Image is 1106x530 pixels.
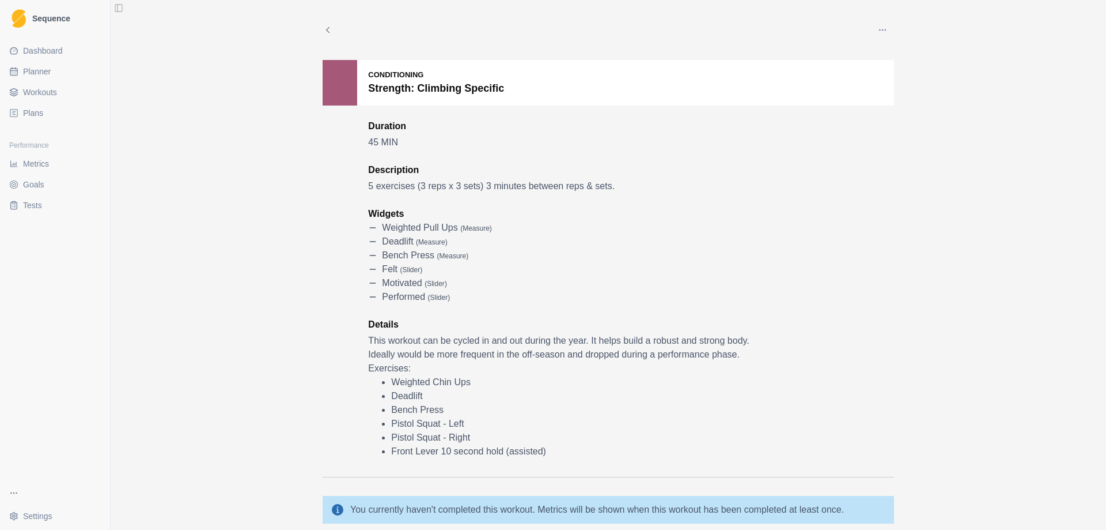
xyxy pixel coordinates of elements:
[5,136,105,155] div: Performance
[382,262,422,276] p: felt
[382,276,447,290] p: motivated
[391,445,731,458] li: Front Lever 10 second hold (assisted)
[400,266,422,274] span: ( slider )
[5,196,105,215] a: Tests
[23,107,43,119] span: Plans
[425,280,447,288] span: ( slider )
[5,62,105,81] a: Planner
[368,318,754,332] p: Details
[368,119,754,133] p: Duration
[23,87,57,98] span: Workouts
[391,375,731,389] li: Weighted Chin Ups
[391,431,731,445] li: Pistol Squat - Right
[12,9,26,28] img: Logo
[32,14,70,22] span: Sequence
[437,252,469,260] span: ( measure )
[391,403,731,417] li: Bench Press
[382,290,450,304] p: performed
[368,69,504,81] p: Conditioning
[368,207,754,221] p: Widgets
[391,417,731,431] li: Pistol Squat - Left
[23,66,51,77] span: Planner
[428,294,450,302] span: ( slider )
[382,249,468,262] p: Bench Press
[5,83,105,102] a: Workouts
[391,389,731,403] li: Deadlift
[460,224,492,232] span: ( measure )
[416,238,448,246] span: ( measure )
[5,507,105,525] button: Settings
[368,334,754,362] p: This workout can be cycled in and out during the year. It helps build a robust and strong body. I...
[5,104,105,122] a: Plans
[5,5,105,32] a: LogoSequence
[382,235,447,249] p: Deadlift
[5,155,105,173] a: Metrics
[382,221,491,235] p: Weighted Pull Ups
[5,42,105,60] a: Dashboard
[368,81,504,96] p: Strength: Climbing Specific
[368,362,754,375] p: Exercises:
[323,496,894,524] div: You currently haven't completed this workout. Metrics will be shown when this workout has been co...
[23,179,44,190] span: Goals
[23,200,42,211] span: Tests
[23,45,63,57] span: Dashboard
[368,179,754,193] p: 5 exercises (3 reps x 3 sets) 3 minutes between reps & sets.
[368,163,754,177] p: Description
[368,136,754,149] p: 45 MIN
[5,175,105,194] a: Goals
[23,158,49,170] span: Metrics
